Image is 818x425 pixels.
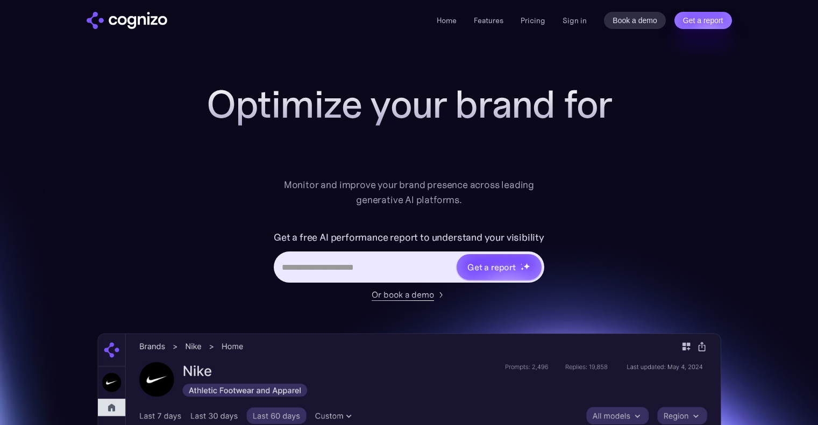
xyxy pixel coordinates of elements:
a: Sign in [563,14,587,27]
div: Or book a demo [372,288,434,301]
img: star [521,263,522,265]
a: Features [474,16,503,25]
a: Book a demo [604,12,666,29]
h1: Optimize your brand for [194,83,624,126]
a: Pricing [521,16,545,25]
a: Get a report [674,12,732,29]
div: Monitor and improve your brand presence across leading generative AI platforms. [277,177,542,207]
img: cognizo logo [87,12,167,29]
label: Get a free AI performance report to understand your visibility [274,229,544,246]
a: Or book a demo [372,288,447,301]
img: star [523,263,530,270]
div: Get a report [467,261,516,273]
img: star [521,267,524,271]
a: Get a reportstarstarstar [456,253,543,281]
a: Home [437,16,457,25]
